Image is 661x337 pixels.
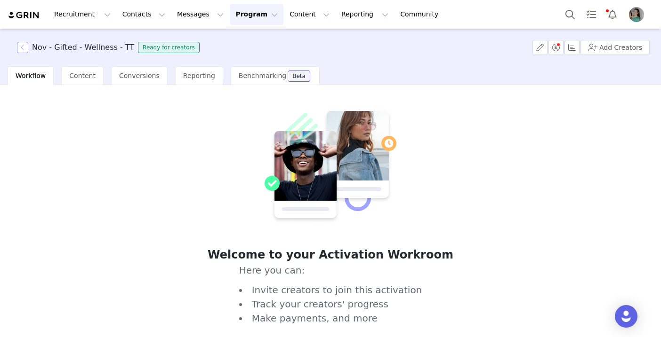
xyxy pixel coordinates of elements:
[581,4,602,25] a: Tasks
[395,4,448,25] a: Community
[230,4,283,25] button: Program
[171,4,229,25] button: Messages
[183,72,215,79] span: Reporting
[239,311,422,325] li: Make payments, and more
[265,109,396,224] img: Welcome to your Activation Workroom
[239,72,286,79] span: Benchmarking
[629,7,644,22] img: c0ba1647-50f9-4b34-9d18-c757e66d84d3.png
[292,73,306,79] div: Beta
[284,4,335,25] button: Content
[119,72,160,79] span: Conversions
[560,4,580,25] button: Search
[48,4,116,25] button: Recruitment
[239,263,422,325] span: Here you can:
[32,42,134,53] h3: Nov - Gifted - Wellness - TT
[17,42,203,53] span: [object Object]
[69,72,96,79] span: Content
[602,4,623,25] button: Notifications
[138,42,200,53] span: Ready for creators
[239,297,422,311] li: Track your creators' progress
[117,4,171,25] button: Contacts
[239,283,422,297] li: Invite creators to join this activation
[16,72,46,79] span: Workflow
[336,4,394,25] button: Reporting
[8,11,40,20] img: grin logo
[580,40,650,55] button: Add Creators
[623,7,653,22] button: Profile
[615,305,637,328] div: Open Intercom Messenger
[183,246,479,263] h1: Welcome to your Activation Workroom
